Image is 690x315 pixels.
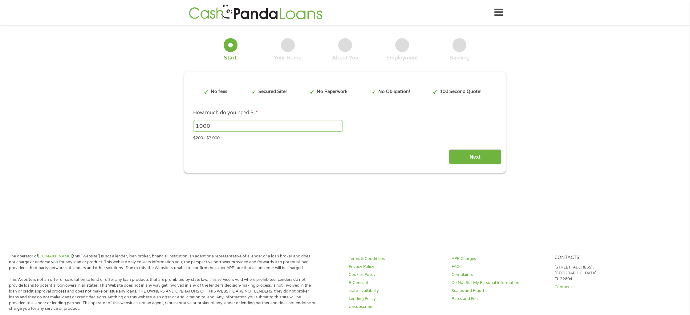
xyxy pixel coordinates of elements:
[386,55,418,61] div: Employment
[452,296,547,302] a: Rates and Fees
[9,277,317,312] p: This Website is not an offer or solicitation to lend or offer any loan products that are prohibit...
[452,280,547,286] a: Do Not Sell My Personal Information
[274,55,302,61] div: Your Home
[452,272,547,278] a: Complaints
[378,88,410,95] p: No Obligation!
[449,149,501,164] input: Next
[349,288,444,294] a: state-availability
[554,255,650,261] h4: Contacts
[9,253,317,271] p: The operator of (this “Website”) is not a lender, loan broker, financial institution, an agent or...
[349,280,444,286] a: E-Consent
[349,296,444,302] a: Lending Policy
[224,55,237,61] div: Start
[452,264,547,270] a: FAQs
[38,254,72,259] a: [DOMAIN_NAME]
[317,88,349,95] p: No Paperwork!
[452,256,547,262] a: APR Charges
[258,88,287,95] p: Secured Site!
[211,88,229,95] p: No fees!
[187,4,324,21] img: GetLoanNow Logo
[452,288,547,294] a: Scams and Fraud
[349,272,444,278] a: Cookies Policy
[193,133,497,141] div: $200 - $3,000
[554,284,650,290] a: Contact Us
[193,110,258,116] label: How much do you need $
[349,264,444,270] a: Privacy Policy
[440,88,481,95] p: 100 Second Quote!
[332,55,358,61] div: About You
[449,55,470,61] div: Banking
[349,256,444,262] a: Terms & Conditions
[349,304,444,310] a: Unsubscribe
[554,265,650,282] p: [STREET_ADDRESS], [GEOGRAPHIC_DATA], FL 32804.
